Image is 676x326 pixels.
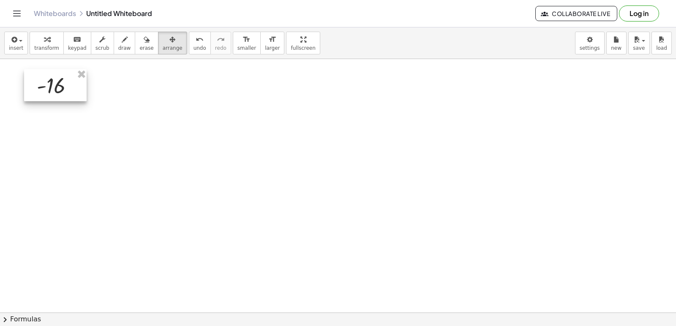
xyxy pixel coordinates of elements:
[163,45,183,51] span: arrange
[619,5,659,22] button: Log in
[68,45,87,51] span: keypad
[158,32,187,54] button: arrange
[233,32,261,54] button: format_sizesmaller
[139,45,153,51] span: erase
[34,45,59,51] span: transform
[651,32,672,54] button: load
[189,32,211,54] button: undoundo
[135,32,158,54] button: erase
[535,6,617,21] button: Collaborate Live
[286,32,320,54] button: fullscreen
[118,45,131,51] span: draw
[611,45,621,51] span: new
[194,45,206,51] span: undo
[91,32,114,54] button: scrub
[9,45,23,51] span: insert
[196,35,204,45] i: undo
[260,32,284,54] button: format_sizelarger
[210,32,231,54] button: redoredo
[268,35,276,45] i: format_size
[215,45,226,51] span: redo
[656,45,667,51] span: load
[237,45,256,51] span: smaller
[30,32,64,54] button: transform
[243,35,251,45] i: format_size
[606,32,627,54] button: new
[10,7,24,20] button: Toggle navigation
[114,32,136,54] button: draw
[63,32,91,54] button: keyboardkeypad
[580,45,600,51] span: settings
[291,45,315,51] span: fullscreen
[34,9,76,18] a: Whiteboards
[265,45,280,51] span: larger
[4,32,28,54] button: insert
[73,35,81,45] i: keyboard
[575,32,605,54] button: settings
[542,10,610,17] span: Collaborate Live
[217,35,225,45] i: redo
[628,32,650,54] button: save
[633,45,645,51] span: save
[95,45,109,51] span: scrub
